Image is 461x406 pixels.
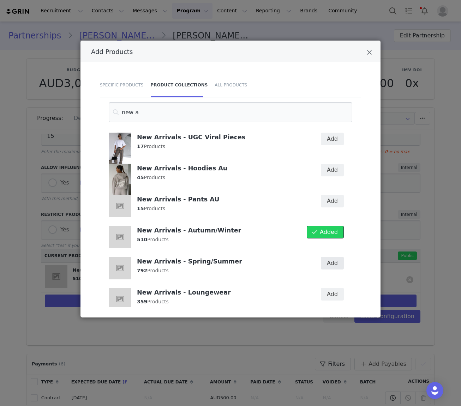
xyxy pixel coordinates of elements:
div: Open Intercom Messenger [426,382,443,399]
div: Products [137,288,303,305]
h4: New Arrivals - Hoodies Au [137,164,303,172]
img: placeholder-square.jpeg [109,288,131,310]
div: Products [137,133,303,150]
strong: 17 [137,144,144,149]
h4: New Arrivals - Pants AU [137,195,303,203]
h4: New Arrivals - Loungewear [137,288,303,296]
button: Add [321,195,344,207]
img: placeholder-square.jpeg [109,195,131,217]
h4: New Arrivals - Autumn/Winter [137,226,303,234]
strong: 510 [137,237,147,242]
div: Products [137,257,303,274]
body: Rich Text Area. Press ALT-0 for help. [6,6,245,13]
strong: 359 [137,299,147,304]
img: placeholder-square.jpeg [109,226,131,248]
h4: New Arrivals - UGC Viral Pieces [137,133,303,141]
strong: 792 [137,268,147,273]
button: Add [321,164,344,176]
button: Add [321,133,344,145]
div: Products [137,226,303,243]
div: Products [137,164,303,181]
button: Add [321,257,344,269]
img: dfe1696e-ae12-49c3-a498-369852844222.png [109,133,131,168]
img: 05a73f93-357a-4f00-acf3-3d36b61885f7.png [109,164,131,199]
div: Add Products [80,41,381,317]
button: Added [307,226,344,238]
div: Products [137,195,303,212]
img: placeholder-square.jpeg [109,257,131,279]
strong: 45 [137,175,144,180]
h4: New Arrivals - Spring/Summer [137,257,303,265]
strong: 15 [137,206,144,211]
span: Added [320,228,338,236]
button: Add [321,288,344,301]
